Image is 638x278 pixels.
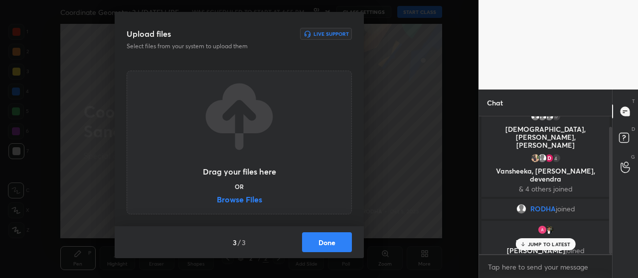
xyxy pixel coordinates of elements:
[516,204,526,214] img: default.png
[530,205,556,213] span: RODHA
[235,184,244,189] h5: OR
[632,125,635,133] p: D
[537,225,547,235] img: thumbnail.jpg
[487,125,604,149] p: [DEMOGRAPHIC_DATA], [PERSON_NAME], [PERSON_NAME]
[551,111,561,121] div: 17
[632,97,635,105] p: T
[537,111,547,121] img: default.png
[203,168,276,176] h3: Drag your files here
[528,241,571,247] p: JUMP TO LATEST
[544,153,554,163] img: thumbnail.jpg
[314,31,349,36] h6: Live Support
[530,153,540,163] img: thumbnail.jpg
[556,205,575,213] span: joined
[127,42,288,51] p: Select files from your system to upload them
[242,237,246,248] h4: 3
[479,90,511,116] p: Chat
[302,232,352,252] button: Done
[233,237,237,248] h4: 3
[551,153,561,163] div: 4
[631,153,635,161] p: G
[537,153,547,163] img: default.png
[238,237,241,248] h4: /
[544,225,554,235] img: thumbnail.jpg
[544,111,554,121] img: default.png
[127,28,171,40] h3: Upload files
[487,239,604,255] p: [PERSON_NAME], [PERSON_NAME]
[487,185,604,193] p: & 4 others joined
[530,111,540,121] img: default.png
[479,116,612,254] div: grid
[565,246,585,255] span: joined
[487,167,604,183] p: Vansheeka, [PERSON_NAME], devendra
